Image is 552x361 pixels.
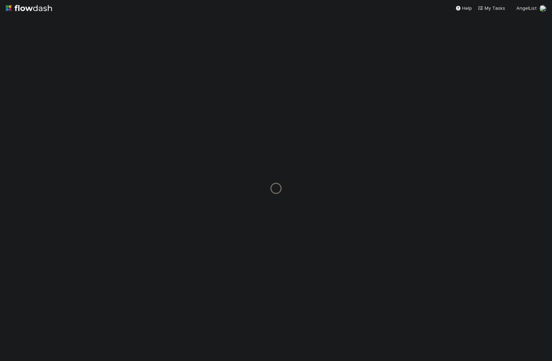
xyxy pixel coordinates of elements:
img: avatar_2de93f86-b6c7-4495-bfe2-fb093354a53c.png [539,5,546,12]
span: My Tasks [478,5,505,11]
span: AngelList [516,5,537,11]
div: Help [455,5,472,12]
img: logo-inverted-e16ddd16eac7371096b0.svg [6,2,52,14]
a: My Tasks [478,5,505,12]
